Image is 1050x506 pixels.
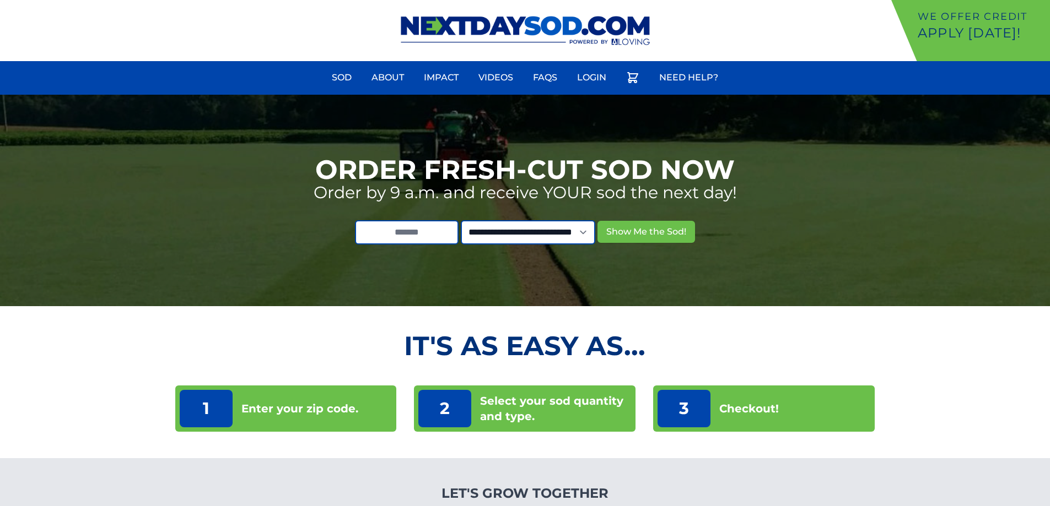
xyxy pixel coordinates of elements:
a: Need Help? [653,64,725,91]
h1: Order Fresh-Cut Sod Now [315,156,735,183]
a: About [365,64,411,91]
h2: It's as Easy As... [175,333,875,359]
p: Apply [DATE]! [918,24,1046,42]
button: Show Me the Sod! [597,221,695,243]
a: Videos [472,64,520,91]
p: Enter your zip code. [241,401,358,416]
a: Impact [417,64,465,91]
a: FAQs [526,64,564,91]
a: Login [570,64,613,91]
a: Sod [325,64,358,91]
p: We offer Credit [918,9,1046,24]
p: Order by 9 a.m. and receive YOUR sod the next day! [314,183,737,203]
p: 3 [658,390,710,427]
p: Select your sod quantity and type. [480,393,631,424]
h4: Let's Grow Together [383,485,667,502]
p: 2 [418,390,471,427]
p: 1 [180,390,233,427]
p: Checkout! [719,401,779,416]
